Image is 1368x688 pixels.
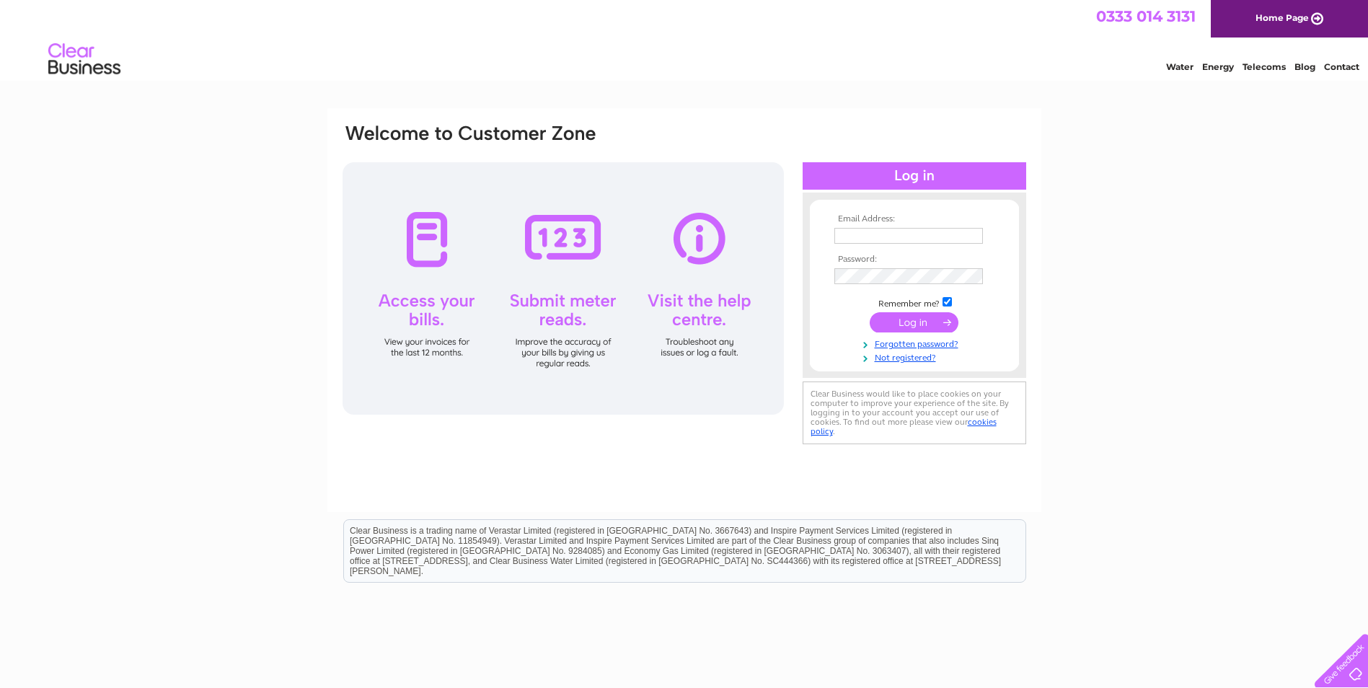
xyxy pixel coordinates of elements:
[1294,61,1315,72] a: Blog
[831,295,998,309] td: Remember me?
[870,312,958,332] input: Submit
[831,255,998,265] th: Password:
[1166,61,1193,72] a: Water
[811,417,997,436] a: cookies policy
[834,336,998,350] a: Forgotten password?
[1096,7,1196,25] a: 0333 014 3131
[1324,61,1359,72] a: Contact
[834,350,998,363] a: Not registered?
[1202,61,1234,72] a: Energy
[344,8,1025,70] div: Clear Business is a trading name of Verastar Limited (registered in [GEOGRAPHIC_DATA] No. 3667643...
[831,214,998,224] th: Email Address:
[1243,61,1286,72] a: Telecoms
[48,38,121,81] img: logo.png
[803,382,1026,444] div: Clear Business would like to place cookies on your computer to improve your experience of the sit...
